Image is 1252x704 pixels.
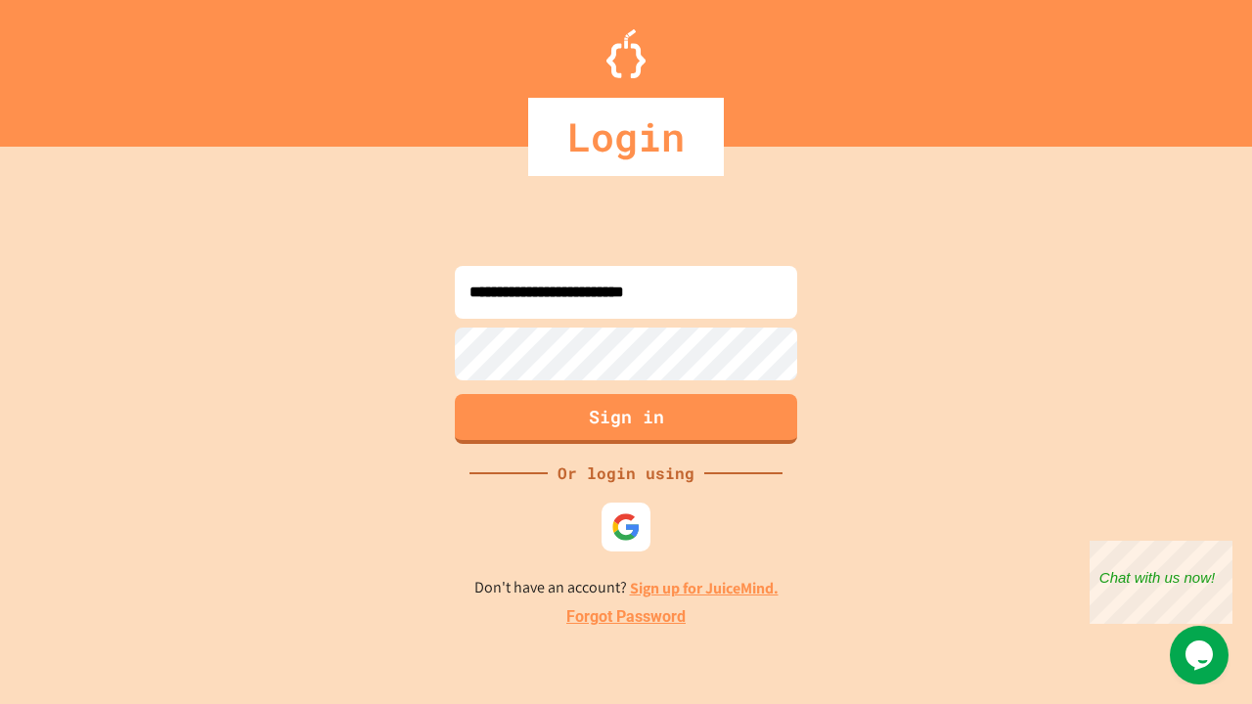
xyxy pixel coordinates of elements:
iframe: chat widget [1170,626,1232,684]
img: Logo.svg [606,29,646,78]
p: Don't have an account? [474,576,779,600]
div: Login [528,98,724,176]
button: Sign in [455,394,797,444]
a: Sign up for JuiceMind. [630,578,779,598]
div: Or login using [548,462,704,485]
img: google-icon.svg [611,512,641,542]
a: Forgot Password [566,605,686,629]
iframe: chat widget [1090,541,1232,624]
